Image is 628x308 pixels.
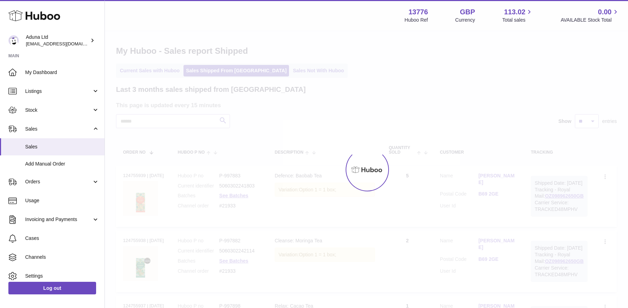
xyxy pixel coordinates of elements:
[25,254,99,261] span: Channels
[26,34,89,47] div: Aduna Ltd
[25,216,92,223] span: Invoicing and Payments
[25,197,99,204] span: Usage
[561,17,620,23] span: AVAILABLE Stock Total
[561,7,620,23] a: 0.00 AVAILABLE Stock Total
[598,7,612,17] span: 0.00
[460,7,475,17] strong: GBP
[25,107,92,113] span: Stock
[502,17,533,23] span: Total sales
[25,273,99,279] span: Settings
[8,35,19,46] img: foyin.fagbemi@aduna.com
[25,144,99,150] span: Sales
[502,7,533,23] a: 113.02 Total sales
[409,7,428,17] strong: 13776
[26,41,103,46] span: [EMAIL_ADDRESS][DOMAIN_NAME]
[455,17,475,23] div: Currency
[25,178,92,185] span: Orders
[405,17,428,23] div: Huboo Ref
[25,88,92,95] span: Listings
[25,126,92,132] span: Sales
[25,69,99,76] span: My Dashboard
[8,282,96,294] a: Log out
[504,7,525,17] span: 113.02
[25,235,99,242] span: Cases
[25,161,99,167] span: Add Manual Order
